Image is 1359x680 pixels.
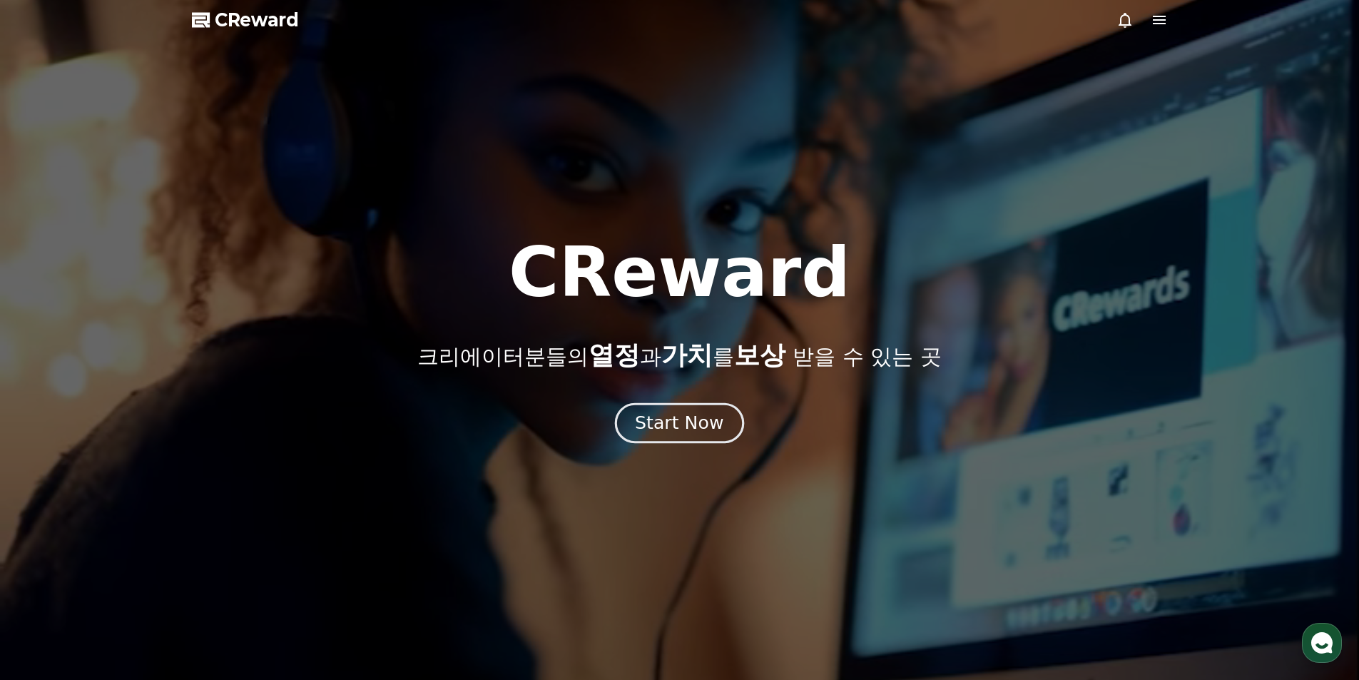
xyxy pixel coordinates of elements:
[661,340,713,370] span: 가치
[618,418,741,432] a: Start Now
[635,411,723,435] div: Start Now
[4,452,94,488] a: 홈
[509,238,850,307] h1: CReward
[734,340,785,370] span: 보상
[220,474,238,485] span: 설정
[615,402,744,443] button: Start Now
[45,474,54,485] span: 홈
[94,452,184,488] a: 대화
[192,9,299,31] a: CReward
[417,341,941,370] p: 크리에이터분들의 과 를 받을 수 있는 곳
[215,9,299,31] span: CReward
[589,340,640,370] span: 열정
[184,452,274,488] a: 설정
[131,475,148,486] span: 대화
